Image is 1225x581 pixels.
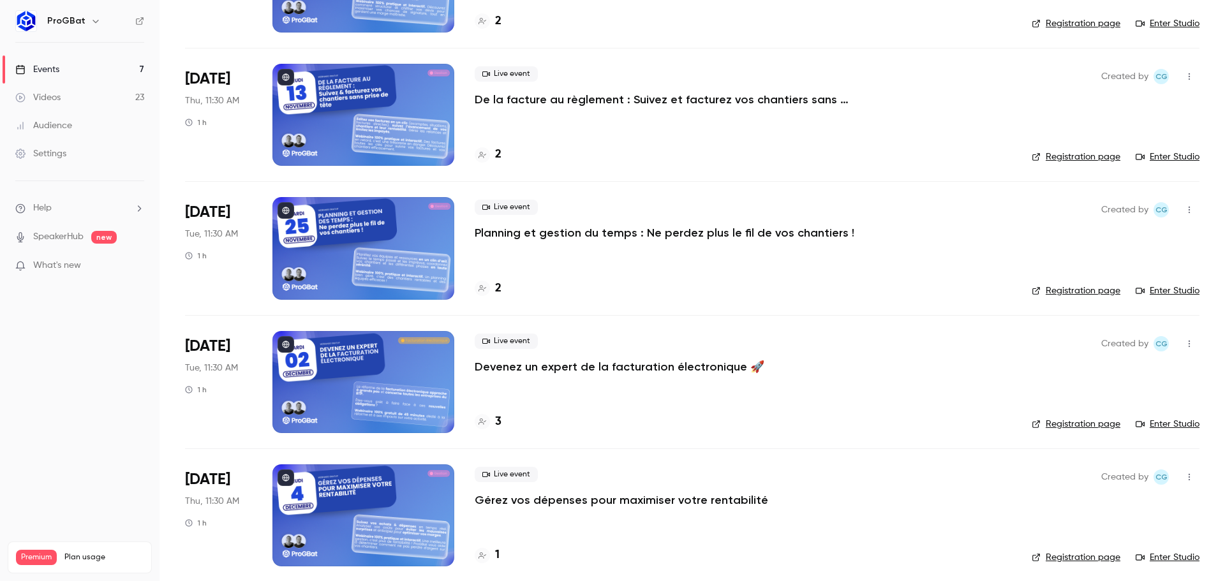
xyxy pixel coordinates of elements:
span: new [91,231,117,244]
a: Enter Studio [1136,551,1199,564]
span: [DATE] [185,69,230,89]
span: Live event [475,66,538,82]
a: Registration page [1032,284,1120,297]
div: Dec 2 Tue, 11:30 AM (Europe/Paris) [185,331,252,433]
a: Registration page [1032,551,1120,564]
a: De la facture au règlement : Suivez et facturez vos chantiers sans prise de tête [475,92,857,107]
span: Plan usage [64,552,144,563]
span: Tue, 11:30 AM [185,362,238,374]
h4: 1 [495,547,500,564]
span: Live event [475,467,538,482]
div: Nov 25 Tue, 11:30 AM (Europe/Paris) [185,197,252,299]
span: CG [1155,202,1168,217]
a: SpeakerHub [33,230,84,244]
div: Videos [15,91,61,104]
a: 2 [475,146,501,163]
span: CG [1155,69,1168,84]
span: Help [33,202,52,215]
div: 1 h [185,518,207,528]
span: Charles Gallard [1154,469,1169,485]
div: 1 h [185,117,207,128]
h6: ProGBat [47,15,85,27]
span: Created by [1101,336,1148,351]
span: [DATE] [185,469,230,490]
h4: 2 [495,13,501,30]
a: Registration page [1032,151,1120,163]
a: 2 [475,13,501,30]
span: What's new [33,259,81,272]
div: 1 h [185,251,207,261]
h4: 3 [495,413,501,430]
a: Enter Studio [1136,17,1199,30]
span: Thu, 11:30 AM [185,94,239,107]
span: Thu, 11:30 AM [185,495,239,508]
a: Gérez vos dépenses pour maximiser votre rentabilité [475,492,768,508]
a: Enter Studio [1136,151,1199,163]
span: Premium [16,550,57,565]
span: Created by [1101,469,1148,485]
a: Planning et gestion du temps : Ne perdez plus le fil de vos chantiers ! [475,225,854,240]
span: Created by [1101,69,1148,84]
span: Tue, 11:30 AM [185,228,238,240]
a: Enter Studio [1136,418,1199,430]
span: [DATE] [185,202,230,223]
span: CG [1155,336,1168,351]
a: 1 [475,547,500,564]
span: Created by [1101,202,1148,217]
span: CG [1155,469,1168,485]
a: Registration page [1032,418,1120,430]
div: Audience [15,119,72,132]
img: ProGBat [16,11,36,31]
span: Charles Gallard [1154,69,1169,84]
span: Live event [475,334,538,349]
h4: 2 [495,146,501,163]
a: Devenez un expert de la facturation électronique 🚀 [475,359,764,374]
span: Live event [475,200,538,215]
div: Nov 13 Thu, 11:30 AM (Europe/Paris) [185,64,252,166]
a: Enter Studio [1136,284,1199,297]
span: Charles Gallard [1154,202,1169,217]
a: Registration page [1032,17,1120,30]
span: [DATE] [185,336,230,357]
a: 2 [475,280,501,297]
h4: 2 [495,280,501,297]
div: Dec 4 Thu, 11:30 AM (Europe/Paris) [185,464,252,566]
a: 3 [475,413,501,430]
li: help-dropdown-opener [15,202,144,215]
div: 1 h [185,385,207,395]
span: Charles Gallard [1154,336,1169,351]
div: Events [15,63,59,76]
div: Settings [15,147,66,160]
